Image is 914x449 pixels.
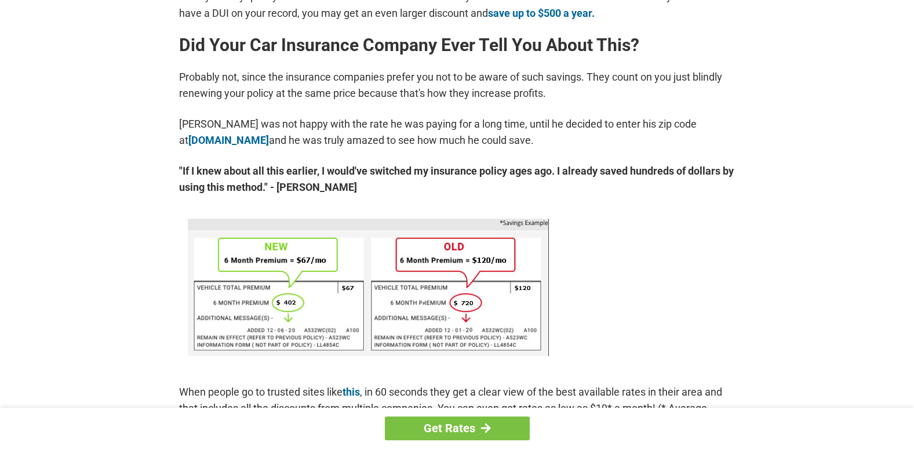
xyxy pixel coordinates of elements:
[179,384,735,433] p: When people go to trusted sites like , in 60 seconds they get a clear view of the best available ...
[488,7,595,19] a: save up to $500 a year.
[179,69,735,102] p: Probably not, since the insurance companies prefer you not to be aware of such savings. They coun...
[179,36,735,55] h2: Did Your Car Insurance Company Ever Tell You About This?
[179,163,735,195] strong: "If I knew about all this earlier, I would've switched my insurance policy ages ago. I already sa...
[179,116,735,149] p: [PERSON_NAME] was not happy with the rate he was paying for a long time, until he decided to ente...
[188,134,269,146] a: [DOMAIN_NAME]
[343,386,360,398] a: this
[385,417,530,440] a: Get Rates
[188,219,549,356] img: savings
